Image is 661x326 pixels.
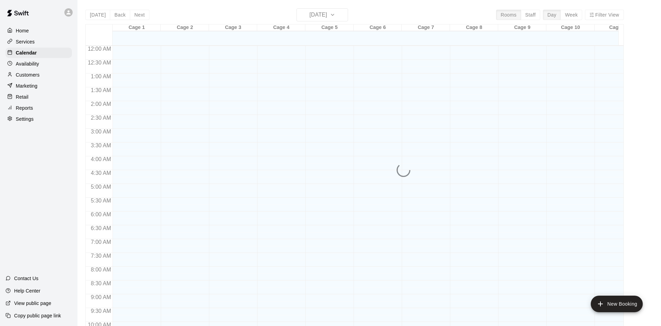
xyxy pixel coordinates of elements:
[6,48,72,58] a: Calendar
[89,253,113,259] span: 7:30 AM
[89,211,113,217] span: 6:00 AM
[6,114,72,124] a: Settings
[89,170,113,176] span: 4:30 AM
[591,296,643,312] button: add
[16,116,34,122] p: Settings
[6,103,72,113] a: Reports
[402,24,450,31] div: Cage 7
[354,24,402,31] div: Cage 6
[89,184,113,190] span: 5:00 AM
[161,24,209,31] div: Cage 2
[89,280,113,286] span: 8:30 AM
[16,38,35,45] p: Services
[6,59,72,69] a: Availability
[209,24,257,31] div: Cage 3
[14,312,61,319] p: Copy public page link
[89,225,113,231] span: 6:30 AM
[89,87,113,93] span: 1:30 AM
[14,287,40,294] p: Help Center
[6,37,72,47] a: Services
[498,24,546,31] div: Cage 9
[16,82,38,89] p: Marketing
[16,71,40,78] p: Customers
[6,70,72,80] a: Customers
[6,81,72,91] a: Marketing
[89,156,113,162] span: 4:00 AM
[16,105,33,111] p: Reports
[257,24,305,31] div: Cage 4
[305,24,354,31] div: Cage 5
[113,24,161,31] div: Cage 1
[6,26,72,36] a: Home
[16,49,37,56] p: Calendar
[16,60,39,67] p: Availability
[595,24,643,31] div: Cage 11
[89,129,113,135] span: 3:00 AM
[14,300,51,307] p: View public page
[89,198,113,204] span: 5:30 AM
[16,93,29,100] p: Retail
[89,308,113,314] span: 9:30 AM
[86,46,113,52] span: 12:00 AM
[89,101,113,107] span: 2:00 AM
[450,24,498,31] div: Cage 8
[89,73,113,79] span: 1:00 AM
[89,142,113,148] span: 3:30 AM
[14,275,39,282] p: Contact Us
[546,24,595,31] div: Cage 10
[89,267,113,273] span: 8:00 AM
[89,115,113,121] span: 2:30 AM
[86,60,113,66] span: 12:30 AM
[6,92,72,102] a: Retail
[89,239,113,245] span: 7:00 AM
[89,294,113,300] span: 9:00 AM
[16,27,29,34] p: Home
